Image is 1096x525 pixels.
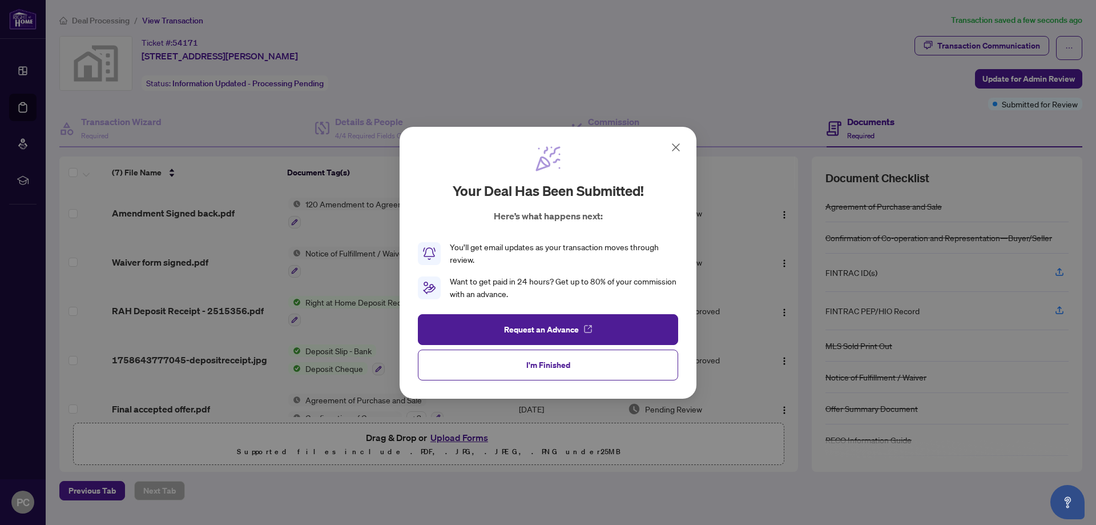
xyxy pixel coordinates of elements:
button: I'm Finished [418,349,678,380]
span: I'm Finished [526,355,570,374]
span: Request an Advance [504,320,579,338]
div: You’ll get email updates as your transaction moves through review. [450,241,678,266]
div: Want to get paid in 24 hours? Get up to 80% of your commission with an advance. [450,275,678,300]
p: Here’s what happens next: [494,209,603,223]
button: Open asap [1050,485,1085,519]
button: Request an Advance [418,314,678,344]
h2: Your deal has been submitted! [453,182,644,200]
